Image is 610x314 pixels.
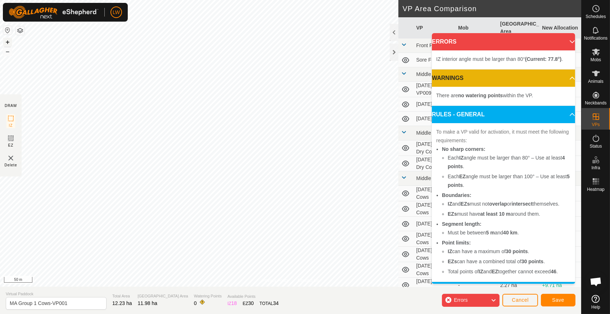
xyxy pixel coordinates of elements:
[432,87,575,106] p-accordion-content: WARNINGS
[436,129,569,143] span: To make a VP valid for activation, it must meet the following requirements:
[243,300,254,307] div: EZ
[414,217,456,231] td: [DATE]
[582,292,610,312] a: Help
[497,17,539,39] th: [GEOGRAPHIC_DATA] Area
[551,269,556,274] b: 46
[448,257,571,266] li: can have a combined total of .
[432,123,575,282] p-accordion-content: RULES - GENERAL
[448,199,571,208] li: and must not or themselves.
[591,58,601,62] span: Mobs
[414,97,456,112] td: [DATE] - R3
[458,93,503,98] b: no watering points
[448,172,571,189] li: Each angle must be larger than 100° – Use at least .
[9,123,13,128] span: IZ
[448,155,565,169] b: 4 points
[591,305,600,309] span: Help
[414,201,456,217] td: [DATE] - Dry Cows
[442,240,471,246] b: Point limits:
[9,6,99,19] img: Gallagher Logo
[585,271,607,292] div: Open chat
[248,300,254,306] span: 30
[448,228,571,237] li: Must be between and .
[591,166,600,170] span: Infra
[588,79,604,84] span: Animals
[3,26,12,35] button: Reset Map
[414,186,456,201] td: [DATE]- Dry Cows
[480,211,510,217] b: at least 10 m
[492,269,498,274] b: EZ
[587,187,605,192] span: Heatmap
[497,278,539,293] td: 2.27 ha
[414,247,456,262] td: [DATE] - Dry Cows
[539,17,581,39] th: New Allocation
[414,140,456,156] td: [DATE] 21st - Dry Cows
[432,106,575,123] p-accordion-header: RULES - GENERAL
[454,297,467,303] span: Errors
[432,282,575,299] p-accordion-header: ADVICE - SCHEDULED MOVES
[227,300,237,307] div: IZ
[112,293,132,299] span: Total Area
[113,9,120,16] span: LW
[414,231,456,247] td: [DATE] - Dry Cows
[8,143,14,148] span: EZ
[16,26,24,35] button: Map Layers
[414,82,456,97] td: [DATE] - R3-VP009
[448,174,570,188] b: 5 points
[414,278,456,293] td: [DATE] 22nd - Dry Cows
[592,122,600,127] span: VPs
[541,294,575,306] button: Save
[586,14,606,19] span: Schedules
[194,293,222,299] span: Watering Points
[442,221,482,227] b: Segment length:
[298,277,319,284] a: Contact Us
[3,47,12,56] button: –
[231,300,237,306] span: 18
[414,17,456,39] th: VP
[5,162,17,168] span: Delete
[227,293,279,300] span: Available Points
[416,71,438,77] span: Middle 13
[6,291,107,297] span: Virtual Paddock
[489,201,507,207] b: overlap
[448,259,457,264] b: EZs
[585,101,606,105] span: Neckbands
[448,210,571,218] li: must have around them.
[416,130,440,136] span: Middle Nth
[262,277,289,284] a: Privacy Policy
[432,110,485,119] span: RULES - GENERAL
[584,36,607,40] span: Notifications
[432,69,575,87] p-accordion-header: WARNINGS
[414,112,456,126] td: [DATE] - R3
[414,262,456,278] td: [DATE] - Dry Cows
[138,293,188,299] span: [GEOGRAPHIC_DATA] Area
[486,230,495,235] b: 5 m
[448,211,457,217] b: EZs
[511,201,532,207] b: intersect
[432,33,575,50] p-accordion-header: ERRORS
[416,175,440,181] span: Middle Sth
[194,300,197,306] span: 0
[503,230,518,235] b: 40 km
[3,38,12,46] button: +
[448,248,452,254] b: IZ
[448,267,571,276] li: Total points of and together cannot exceed .
[112,300,132,306] span: 12.23 ha
[479,269,483,274] b: IZ
[442,192,471,198] b: Boundaries:
[414,53,456,67] td: Sore Foot Cow
[432,50,575,69] p-accordion-content: ERRORS
[506,248,528,254] b: 30 points
[459,174,466,179] b: EZ
[436,56,563,62] span: IZ interior angle must be larger than 80° .
[512,297,529,303] span: Cancel
[589,144,602,148] span: Status
[414,156,456,171] td: [DATE] 20th - Dry Cows
[461,201,470,207] b: EZs
[273,300,279,306] span: 34
[416,42,441,48] span: Front Face
[539,278,581,293] td: +9.71 ha
[455,17,497,39] th: Mob
[525,56,561,62] b: (Current: 77.8°)
[432,37,456,46] span: ERRORS
[432,74,464,82] span: WARNINGS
